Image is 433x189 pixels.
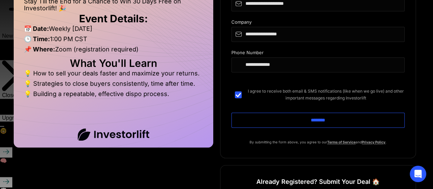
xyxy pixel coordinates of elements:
[24,60,203,67] h2: What You'll Learn
[24,80,203,91] li: 💡 Strategies to close buyers consistently, time after time.
[24,36,203,46] li: 1:00 PM CST
[247,88,405,102] span: I agree to receive both email & SMS notifications (like when we go live) and other important mess...
[24,46,55,53] strong: 📌 Where:
[24,46,203,56] li: Zoom (registration required)
[256,176,380,188] h1: Already Registered? Submit Your Deal 🏠
[79,12,148,25] strong: Event Details:
[24,25,203,36] li: Weekly [DATE]
[24,91,203,97] li: 💡 Building a repeatable, effective dispo process.
[24,70,203,80] li: 💡 How to sell your deals faster and maximize your returns.
[231,50,405,57] div: Phone Number
[327,140,356,144] a: Terms of Service
[24,35,50,43] strong: 🕒 Time:
[24,25,49,32] strong: 📅 Date:
[231,139,405,145] p: By submitting the form above, you agree to our and .
[410,166,426,182] div: Open Intercom Messenger
[231,20,405,27] div: Company
[362,140,385,144] a: Privacy Policy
